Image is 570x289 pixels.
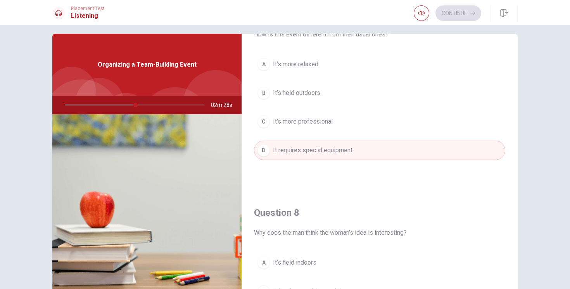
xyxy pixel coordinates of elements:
span: Organizing a Team-Building Event [98,60,197,69]
h4: Question 8 [254,206,505,219]
div: B [257,87,270,99]
span: It’s held indoors [273,258,316,267]
div: C [257,115,270,128]
button: AIt’s more relaxed [254,55,505,74]
button: CIt’s more professional [254,112,505,131]
span: 02m 28s [211,96,238,114]
button: AIt’s held indoors [254,253,505,272]
button: BIt’s held outdoors [254,83,505,103]
button: DIt requires special equipment [254,141,505,160]
span: It’s held outdoors [273,88,320,98]
span: How is this event different from their usual ones? [254,30,505,39]
span: It’s more relaxed [273,60,318,69]
span: It’s more professional [273,117,333,126]
h1: Listening [71,11,105,21]
span: Why does the man think the woman’s idea is interesting? [254,228,505,237]
div: A [257,256,270,269]
span: Placement Test [71,6,105,11]
span: It requires special equipment [273,146,352,155]
div: D [257,144,270,157]
div: A [257,58,270,71]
